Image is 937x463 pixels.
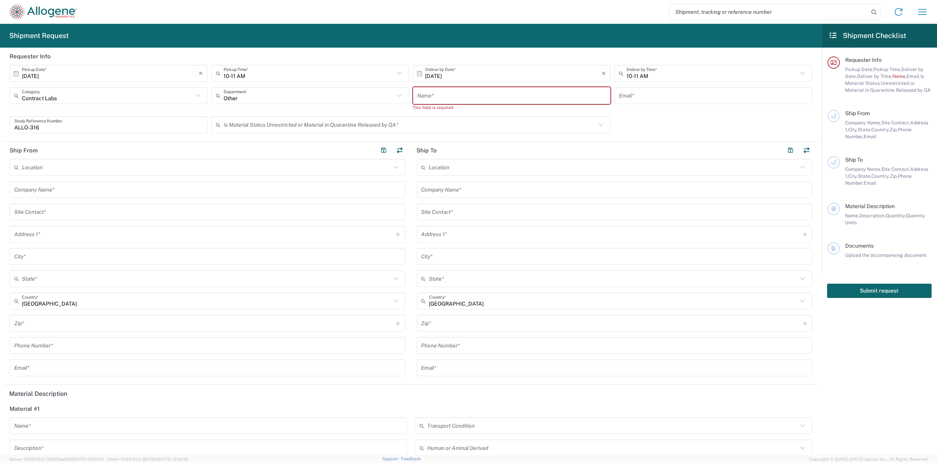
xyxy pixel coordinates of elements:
span: Email [864,134,876,139]
span: Zip, [890,173,898,179]
span: Name, [892,73,907,79]
span: Client: 2025.20.0-8b113f4 [107,457,188,461]
span: Pickup Time, [873,66,901,72]
span: Requester Info [845,57,882,63]
span: Is Material Status Unrestricted or Material in Quarantine Released by QA [845,73,931,93]
h2: Shipment Checklist [829,31,906,40]
div: This field is required [413,104,611,111]
span: Pickup Date, [845,66,873,72]
span: Description, [859,213,886,218]
h2: Material #1 [10,405,40,413]
span: State, [858,127,871,132]
img: allogene [9,4,77,20]
span: City, [848,127,858,132]
span: Server: 2025.20.0-710e05ee653 [9,457,104,461]
h2: Ship From [10,147,38,154]
span: Company Name, [845,120,881,126]
h2: Requester Info [10,53,51,60]
button: Submit request [827,284,932,298]
span: Deliver by Time, [857,73,892,79]
span: Country, [871,127,890,132]
a: Support [382,456,401,461]
h2: Shipment Request [9,31,69,40]
span: State, [858,173,871,179]
span: Copyright © [DATE]-[DATE] Agistix Inc., All Rights Reserved [809,456,928,463]
span: Material Description [845,203,895,209]
h2: Ship To [417,147,437,154]
span: Zip, [890,127,898,132]
span: Email [864,180,876,186]
a: Feedback [401,456,421,461]
h5: Material Description [9,390,813,397]
span: Name, [845,213,859,218]
span: Documents [845,243,874,249]
span: Company Name, [845,166,881,172]
span: Quantity, [886,213,906,218]
span: [DATE] 10:16:38 [158,457,188,461]
i: × [602,67,606,79]
span: Site Contact, [881,166,910,172]
span: Country, [871,173,890,179]
span: Upload the accompanying document [845,252,927,258]
i: × [199,67,203,79]
span: Ship From [845,110,870,116]
input: Shipment, tracking or reference number [670,5,869,19]
span: [DATE] 09:51:04 [73,457,104,461]
span: Email, [907,73,920,79]
span: Site Contact, [881,120,910,126]
span: Ship To [845,157,863,163]
span: City, [848,173,858,179]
